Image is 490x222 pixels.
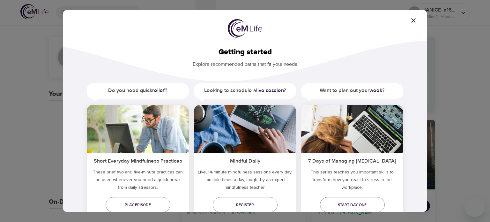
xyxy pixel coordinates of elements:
a: Register [213,197,278,212]
h2: Getting started [73,48,417,57]
h5: These brief two and five-minute practices can be used whenever you need a quick break from daily ... [87,168,189,194]
img: ims [87,105,189,153]
h5: Short Everyday Mindfulness Practices [87,153,189,168]
img: ims [301,105,403,153]
img: ims [194,105,296,153]
h5: Do you need quick ? [87,83,189,98]
img: logo [228,19,262,38]
p: Explore recommended paths that fit your needs [73,57,417,68]
h5: 7 Days of Managing [MEDICAL_DATA] [301,153,403,168]
h5: Want to plan out your ? [301,83,403,98]
a: live session [256,87,284,94]
h5: Mindful Daily [194,153,296,168]
h5: Looking to schedule a ? [194,83,296,98]
p: Live, 14-minute mindfulness sessions every day, multiple times a day, taught by an expert mindful... [194,168,296,194]
span: Start day one [325,202,380,208]
span: Register [218,202,272,208]
a: relief [152,87,165,94]
a: Play episode [106,197,170,212]
a: Start day one [320,197,385,212]
p: This series teaches you important skills to transform how you react to stress in the workplace. [301,168,403,194]
a: week [369,87,382,94]
span: Play episode [111,202,165,208]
